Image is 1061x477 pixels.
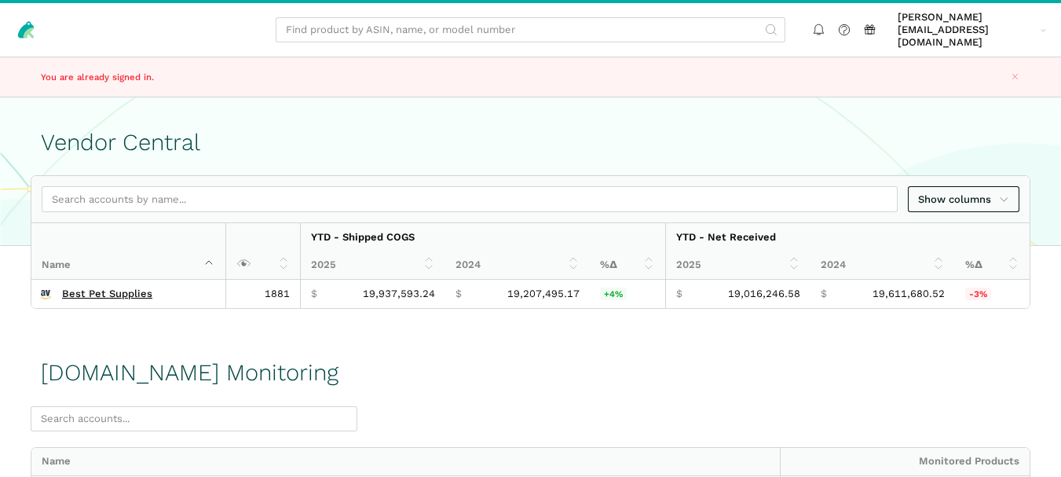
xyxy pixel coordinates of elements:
td: -3.04% [955,280,1030,308]
span: $ [455,288,462,300]
h1: [DOMAIN_NAME] Monitoring [41,360,338,386]
span: 19,937,593.24 [363,288,435,300]
a: Best Pet Supplies [62,288,152,300]
span: [PERSON_NAME][EMAIL_ADDRESS][DOMAIN_NAME] [898,11,1035,50]
button: Close [1006,68,1024,86]
span: -3% [965,288,991,300]
strong: YTD - Net Received [676,231,776,243]
span: $ [821,288,827,300]
th: 2024: activate to sort column ascending [445,251,590,280]
div: Monitored Products [780,448,1030,476]
input: Search accounts by name... [42,186,898,212]
td: 3.80% [590,280,665,308]
span: 19,016,246.58 [728,288,800,300]
a: [PERSON_NAME][EMAIL_ADDRESS][DOMAIN_NAME] [893,9,1052,52]
td: 1881 [225,280,300,308]
input: Search accounts... [31,406,357,432]
span: Show columns [918,192,1009,207]
th: %Δ: activate to sort column ascending [590,251,665,280]
strong: YTD - Shipped COGS [311,231,415,243]
span: 19,207,495.17 [507,288,580,300]
th: %Δ: activate to sort column ascending [955,251,1030,280]
input: Find product by ASIN, name, or model number [276,17,785,43]
span: +4% [600,288,627,300]
th: : activate to sort column ascending [225,223,300,280]
th: 2024: activate to sort column ascending [810,251,955,280]
a: Show columns [908,186,1019,212]
p: You are already signed in. [41,71,398,84]
th: 2025: activate to sort column ascending [300,251,445,280]
span: $ [676,288,682,300]
th: 2025: activate to sort column ascending [665,251,810,280]
h1: Vendor Central [41,130,1020,156]
div: Name [31,448,780,476]
th: Name : activate to sort column descending [31,223,225,280]
span: $ [311,288,317,300]
span: 19,611,680.52 [873,288,945,300]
